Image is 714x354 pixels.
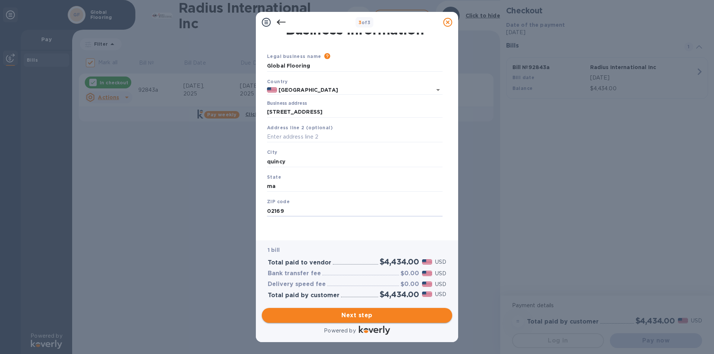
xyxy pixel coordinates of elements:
[380,257,419,266] h2: $4,434.00
[267,156,443,167] input: Enter city
[380,290,419,299] h2: $4,434.00
[435,290,446,298] p: USD
[267,149,277,155] b: City
[401,281,419,288] h3: $0.00
[422,271,432,276] img: USD
[267,101,307,106] label: Business address
[324,327,356,335] p: Powered by
[267,53,321,59] b: Legal business name
[266,22,444,38] h1: Business Information
[422,259,432,264] img: USD
[267,125,333,130] b: Address line 2 (optional)
[435,258,446,266] p: USD
[262,308,452,323] button: Next step
[268,247,280,253] b: 1 bill
[267,181,443,192] input: Enter state
[268,311,446,320] span: Next step
[268,259,331,266] h3: Total paid to vendor
[267,174,281,180] b: State
[267,107,443,118] input: Enter address
[268,292,340,299] h3: Total paid by customer
[267,199,290,204] b: ZIP code
[422,292,432,297] img: USD
[268,281,326,288] h3: Delivery speed fee
[267,131,443,143] input: Enter address line 2
[422,282,432,287] img: USD
[277,85,422,95] input: Select country
[358,20,371,25] b: of 3
[267,87,277,92] img: US
[267,61,443,72] input: Enter legal business name
[267,205,443,217] input: Enter ZIP code
[359,326,390,335] img: Logo
[267,79,288,84] b: Country
[401,270,419,277] h3: $0.00
[358,20,361,25] span: 3
[435,270,446,277] p: USD
[268,270,321,277] h3: Bank transfer fee
[435,280,446,288] p: USD
[433,85,443,95] button: Open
